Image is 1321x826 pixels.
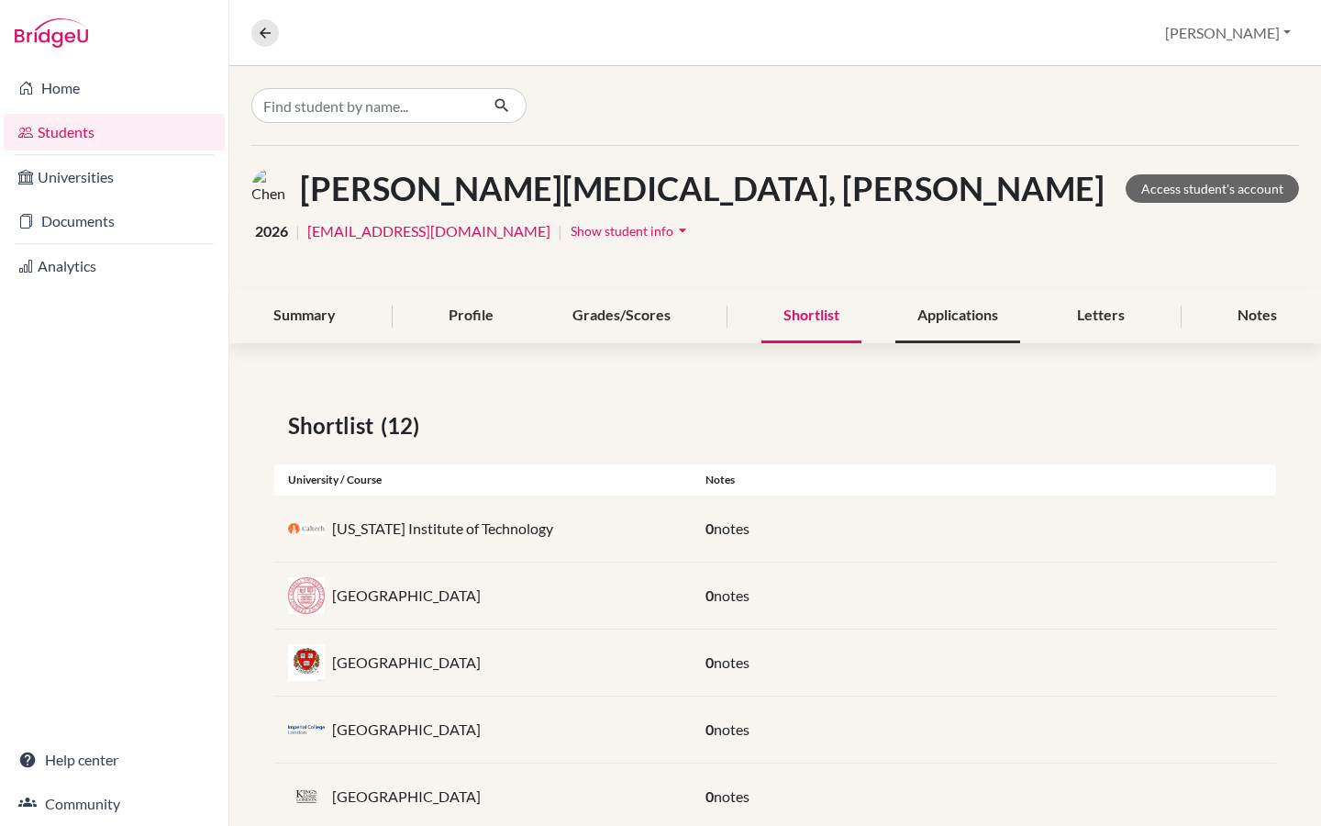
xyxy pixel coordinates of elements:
[714,519,749,537] span: notes
[673,221,692,240] i: arrow_drop_down
[255,220,288,242] span: 2026
[692,472,1276,488] div: Notes
[288,644,325,681] img: us_har_81u94qpg.jpeg
[895,289,1020,343] div: Applications
[4,786,225,822] a: Community
[714,653,749,671] span: notes
[4,742,225,778] a: Help center
[550,289,693,343] div: Grades/Scores
[4,159,225,195] a: Universities
[570,217,693,245] button: Show student infoarrow_drop_down
[1055,289,1147,343] div: Letters
[288,577,325,614] img: us_cor_p_98w037.jpeg
[288,790,325,804] img: gb_k60_fwondp49.png
[15,18,88,48] img: Bridge-U
[251,168,293,209] img: Chen Shao Tao's avatar
[714,586,749,604] span: notes
[274,472,692,488] div: University / Course
[705,720,714,738] span: 0
[295,220,300,242] span: |
[705,653,714,671] span: 0
[300,169,1105,208] h1: [PERSON_NAME][MEDICAL_DATA], [PERSON_NAME]
[381,409,427,442] span: (12)
[427,289,516,343] div: Profile
[4,70,225,106] a: Home
[558,220,562,242] span: |
[761,289,861,343] div: Shortlist
[288,409,381,442] span: Shortlist
[332,786,481,808] p: [GEOGRAPHIC_DATA]
[4,203,225,240] a: Documents
[251,289,358,343] div: Summary
[4,114,225,151] a: Students
[4,248,225,285] a: Analytics
[705,787,714,805] span: 0
[1126,174,1299,203] a: Access student's account
[705,586,714,604] span: 0
[1216,289,1299,343] div: Notes
[714,787,749,805] span: notes
[288,723,325,737] img: gb_i50_39g5eeto.png
[714,720,749,738] span: notes
[307,220,550,242] a: [EMAIL_ADDRESS][DOMAIN_NAME]
[251,88,479,123] input: Find student by name...
[705,519,714,537] span: 0
[1157,16,1299,50] button: [PERSON_NAME]
[571,223,673,239] span: Show student info
[332,518,553,540] p: [US_STATE] Institute of Technology
[332,719,481,741] p: [GEOGRAPHIC_DATA]
[332,585,481,607] p: [GEOGRAPHIC_DATA]
[288,523,325,535] img: us_ctc_usx8fryn.jpeg
[332,652,481,674] p: [GEOGRAPHIC_DATA]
